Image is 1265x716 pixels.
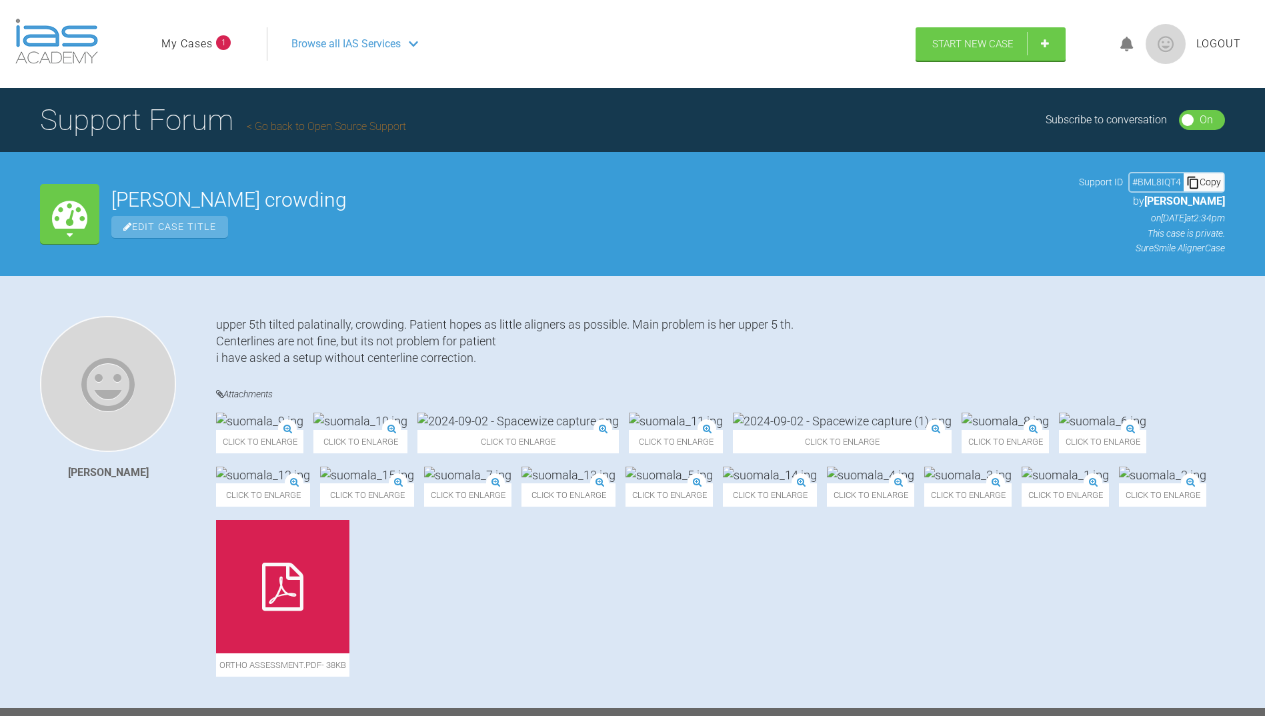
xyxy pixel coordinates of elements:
span: Click to enlarge [723,483,817,507]
img: suomala_10.jpg [313,413,407,429]
img: suomala_1.jpg [1022,467,1109,483]
span: Click to enlarge [216,483,310,507]
div: Subscribe to conversation [1046,111,1167,129]
h2: [PERSON_NAME] crowding [111,190,1067,210]
h4: Attachments [216,386,1225,403]
span: Click to enlarge [625,483,713,507]
span: Click to enlarge [733,430,952,453]
a: Start New Case [916,27,1066,61]
img: suomala_4.jpg [827,467,914,483]
img: suomala_7.jpg [424,467,511,483]
img: suomala_8.jpg [962,413,1049,429]
div: [PERSON_NAME] [68,464,149,481]
div: Copy [1184,173,1224,191]
img: logo-light.3e3ef733.png [15,19,98,64]
img: suomala_11.jpg [629,413,723,429]
span: Browse all IAS Services [291,35,401,53]
span: Click to enlarge [962,430,1049,453]
span: Click to enlarge [1119,483,1206,507]
img: profile.png [1146,24,1186,64]
span: Start New Case [932,38,1014,50]
p: SureSmile Aligner Case [1079,241,1225,255]
span: Click to enlarge [417,430,619,453]
span: Click to enlarge [1022,483,1109,507]
a: My Cases [161,35,213,53]
p: by [1079,193,1225,210]
h1: Support Forum [40,97,406,143]
div: On [1200,111,1213,129]
span: Edit Case Title [111,216,228,238]
span: Click to enlarge [313,430,407,453]
img: suomala_15.jpg [320,467,414,483]
span: Click to enlarge [924,483,1012,507]
img: 2024-09-02 - Spacewize capture.png [417,413,619,429]
span: [PERSON_NAME] [1144,195,1225,207]
span: Click to enlarge [1059,430,1146,453]
span: Click to enlarge [521,483,615,507]
span: Click to enlarge [216,430,303,453]
img: suomala_13.jpg [521,467,615,483]
img: suomala_12.jpg [216,467,310,483]
a: Logout [1196,35,1241,53]
img: suomala_3.jpg [924,467,1012,483]
span: Click to enlarge [320,483,414,507]
span: ortho assessment.pdf - 38KB [216,653,349,677]
span: Click to enlarge [424,483,511,507]
span: Click to enlarge [629,430,723,453]
img: Teemu Savola [40,316,176,452]
img: suomala_14.jpg [723,467,817,483]
div: # BML8IQT4 [1130,175,1184,189]
span: Click to enlarge [827,483,914,507]
p: on [DATE] at 2:34pm [1079,211,1225,225]
img: suomala_9.jpg [216,413,303,429]
img: suomala_2.jpg [1119,467,1206,483]
div: upper 5th tilted palatinally, crowding. Patient hopes as little aligners as possible. Main proble... [216,316,1225,367]
span: 1 [216,35,231,50]
span: Support ID [1079,175,1123,189]
p: This case is private. [1079,226,1225,241]
a: Go back to Open Source Support [247,120,406,133]
img: suomala_6.jpg [1059,413,1146,429]
img: suomala_5.jpg [625,467,713,483]
img: 2024-09-02 - Spacewize capture (1).png [733,413,952,429]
